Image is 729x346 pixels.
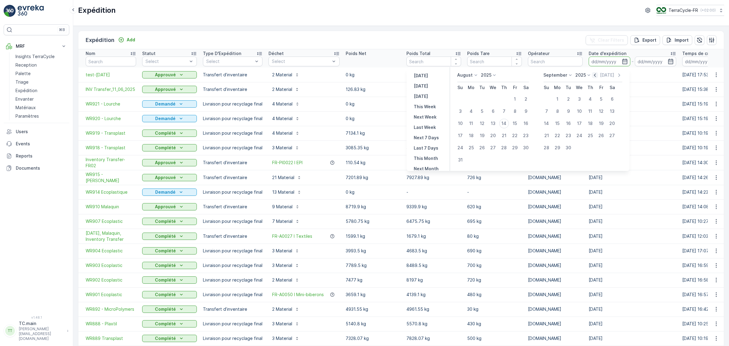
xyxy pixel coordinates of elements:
td: Livraison pour recyclage final [200,140,265,155]
span: WR901 Ecoplastic [86,292,136,298]
a: WR919 - Transplast [86,130,136,136]
input: Search [528,57,583,66]
p: This Week [414,104,436,110]
p: 21 Material [272,175,294,181]
td: [DATE] [586,185,679,199]
p: Approuvé [155,72,176,78]
div: 7 [499,106,509,116]
p: Last Week [414,124,436,130]
p: Matériaux [15,105,36,111]
p: Palette [15,71,31,77]
a: WR915 - Malaquin [86,171,136,184]
a: Insights TerraCycle [13,52,69,61]
button: 13 Material [269,187,305,197]
a: WR903 Ecoplastic [86,262,136,268]
a: FR-PI0022 I EPI [272,160,303,166]
div: 9 [521,106,531,116]
div: 14 [499,119,509,128]
p: 3 Material [272,248,292,254]
p: 9 Material [272,204,293,210]
div: 24 [574,131,584,140]
div: 11 [585,106,595,116]
p: Complété [155,292,176,298]
img: logo_light-DOdMpM7g.png [18,5,44,17]
p: Expédition [15,88,37,94]
button: TerraCycle-FR(+02:00) [656,5,724,16]
button: Complété [142,247,197,254]
p: Approuvé [155,86,176,92]
button: Complété [142,276,197,284]
div: 12 [477,119,487,128]
p: Documents [16,165,67,171]
td: [DATE] [586,258,679,273]
td: Livraison pour recyclage final [200,111,265,126]
p: Complété [155,233,176,239]
div: 16 [563,119,573,128]
td: [DOMAIN_NAME] [525,244,586,258]
div: 25 [466,143,476,153]
button: Approuvé [142,159,197,166]
button: Complété [142,320,197,327]
div: 6 [488,106,498,116]
p: 7 Material [272,218,293,224]
button: Add [116,36,138,43]
button: Approuvé [142,203,197,210]
p: Next Month [414,166,439,172]
button: Demandé [142,115,197,122]
div: 25 [585,131,595,140]
p: [DATE] [414,73,428,79]
button: 21 Material [269,173,305,182]
input: Search [406,57,461,66]
p: Triage [15,79,29,85]
div: 6 [607,94,617,104]
p: Demandé [155,189,176,195]
div: 19 [596,119,606,128]
td: [DOMAIN_NAME] [525,258,586,273]
a: WR892 - MicroPolymers [86,306,136,312]
div: 5 [596,94,606,104]
div: 3 [574,94,584,104]
div: 28 [542,143,551,153]
div: 9 [563,106,573,116]
p: [DATE] [414,83,428,89]
p: Insights TerraCycle [15,54,55,60]
div: 17 [455,131,465,140]
p: Import [675,37,689,43]
td: [DOMAIN_NAME] [525,317,586,331]
div: 8 [553,106,562,116]
a: Events [4,138,69,150]
a: WR914 Ecoplastique [86,189,136,195]
button: 2 Material [269,275,303,285]
button: Approuvé [142,86,197,93]
div: 22 [510,131,520,140]
button: 4 Material [269,99,303,109]
button: Demandé [142,100,197,108]
span: test-[DATE] [86,72,136,78]
div: 19 [477,131,487,140]
p: Complété [155,277,176,283]
div: 13 [607,106,617,116]
div: 21 [542,131,551,140]
td: [DOMAIN_NAME] [525,287,586,302]
td: [DOMAIN_NAME] [525,170,586,185]
div: 18 [466,131,476,140]
button: Last 7 Days [411,144,441,152]
button: Approuvé [142,174,197,181]
div: 24 [455,143,465,153]
button: Complété [142,262,197,269]
p: Envanter [15,96,34,102]
div: 15 [553,119,562,128]
button: 2 Material [269,70,303,80]
div: 29 [553,143,562,153]
td: [DATE] [586,317,679,331]
p: 4 Material [272,101,293,107]
td: [DOMAIN_NAME] [525,302,586,317]
button: 7 Material [269,216,303,226]
div: 26 [596,131,606,140]
div: 31 [455,155,465,165]
p: Complété [155,248,176,254]
td: [DOMAIN_NAME] [525,199,586,214]
a: FR-A0027 I Textiles [272,233,312,239]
